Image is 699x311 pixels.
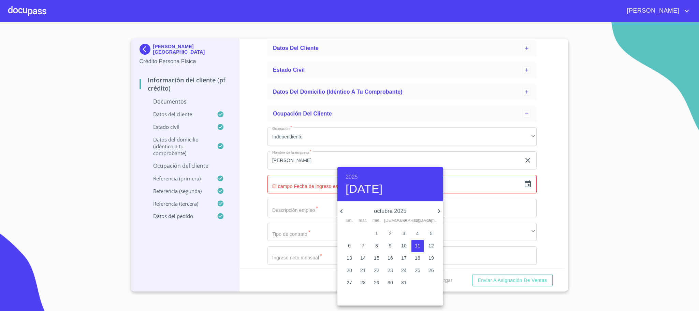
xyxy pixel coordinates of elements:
[348,242,351,249] p: 6
[347,267,352,274] p: 20
[384,252,396,265] button: 16
[384,228,396,240] button: 2
[360,279,366,286] p: 28
[415,267,420,274] p: 25
[357,217,369,224] span: mar.
[411,228,424,240] button: 4
[428,267,434,274] p: 26
[343,265,355,277] button: 20
[347,279,352,286] p: 27
[360,255,366,261] p: 14
[375,230,378,237] p: 1
[401,242,407,249] p: 10
[357,277,369,289] button: 28
[411,240,424,252] button: 11
[428,255,434,261] p: 19
[425,240,437,252] button: 12
[343,240,355,252] button: 6
[370,277,383,289] button: 29
[398,217,410,224] span: vie.
[401,255,407,261] p: 17
[346,207,435,215] p: octubre 2025
[370,265,383,277] button: 22
[384,265,396,277] button: 23
[370,217,383,224] span: mié.
[425,217,437,224] span: dom.
[415,255,420,261] p: 18
[398,265,410,277] button: 24
[388,255,393,261] p: 16
[384,217,396,224] span: [DEMOGRAPHIC_DATA].
[370,228,383,240] button: 1
[388,267,393,274] p: 23
[343,217,355,224] span: lun.
[360,267,366,274] p: 21
[401,279,407,286] p: 31
[346,172,358,182] button: 2025
[428,242,434,249] p: 12
[389,242,392,249] p: 9
[425,228,437,240] button: 5
[346,182,383,196] button: [DATE]
[370,240,383,252] button: 8
[398,277,410,289] button: 31
[347,255,352,261] p: 13
[374,279,379,286] p: 29
[343,252,355,265] button: 13
[384,277,396,289] button: 30
[357,252,369,265] button: 14
[357,240,369,252] button: 7
[403,230,405,237] p: 3
[375,242,378,249] p: 8
[416,230,419,237] p: 4
[357,265,369,277] button: 21
[425,265,437,277] button: 26
[362,242,364,249] p: 7
[389,230,392,237] p: 2
[411,252,424,265] button: 18
[415,242,420,249] p: 11
[343,277,355,289] button: 27
[384,240,396,252] button: 9
[370,252,383,265] button: 15
[398,252,410,265] button: 17
[374,267,379,274] p: 22
[398,228,410,240] button: 3
[388,279,393,286] p: 30
[411,265,424,277] button: 25
[398,240,410,252] button: 10
[374,255,379,261] p: 15
[411,217,424,224] span: sáb.
[425,252,437,265] button: 19
[430,230,433,237] p: 5
[401,267,407,274] p: 24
